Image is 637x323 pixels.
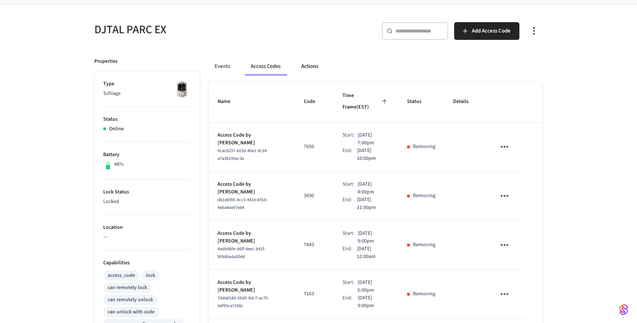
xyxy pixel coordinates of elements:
p: [DATE] 7:00pm [358,131,389,147]
p: 7650 [304,143,325,151]
p: Lock Status [103,188,191,196]
p: [DATE] 10:00pm [357,147,389,162]
span: 7dda6160-55d0-4dc7-ac75-3ef95ca7108c [217,295,269,309]
p: Removing [413,143,435,151]
div: can remotely lock [108,284,147,292]
div: End: [342,147,357,162]
span: Add Access Code [472,26,511,36]
p: [DATE] 9:00pm [358,230,389,245]
p: [DATE] 11:00pm [357,196,389,212]
p: 7163 [304,290,325,298]
p: 3690 [304,192,325,200]
p: Status [103,116,191,123]
p: Access Code by [PERSON_NAME] [217,131,286,147]
span: Details [453,96,478,107]
button: Actions [295,58,324,75]
div: End: [342,196,357,212]
span: 0cac6237-e23d-40e1-9c24-a7a36195ec3a [217,148,268,162]
p: Location [103,224,191,231]
p: Removing [413,241,435,249]
p: Removing [413,192,435,200]
div: ant example [209,58,543,75]
p: Schlage [103,90,191,97]
p: [DATE] 9:00pm [358,294,389,310]
div: Start: [342,181,358,196]
img: Schlage Sense Smart Deadbolt with Camelot Trim, Front [173,80,191,99]
p: [DATE] 6:00pm [358,279,389,294]
p: Online [109,125,124,133]
p: Access Code by [PERSON_NAME] [217,230,286,245]
div: can unlock with code [108,308,154,316]
p: Locked [103,198,191,206]
div: can remotely unlock [108,296,153,304]
p: 7443 [304,241,325,249]
span: Code [304,96,325,107]
span: Status [407,96,431,107]
button: Events [209,58,236,75]
img: SeamLogoGradient.69752ec5.svg [619,304,628,316]
div: Start: [342,230,358,245]
p: — [103,233,191,241]
p: [DATE] 8:00pm [358,181,389,196]
p: Battery [103,151,191,159]
div: access_code [108,272,135,279]
p: Type [103,80,191,88]
div: End: [342,294,358,310]
div: lock [146,272,155,279]
p: 48% [114,161,124,168]
button: Access Codes [245,58,286,75]
span: 4adb96fe-d6ff-4eec-b41f-90b86ada204d [217,246,266,260]
div: End: [342,245,357,261]
h5: DJTAL PARC EX [94,22,314,37]
p: Removing [413,290,435,298]
p: Access Code by [PERSON_NAME] [217,279,286,294]
div: Start: [342,131,358,147]
p: Properties [94,58,118,65]
p: [DATE] 12:00am [357,245,389,261]
div: Start: [342,279,358,294]
span: Time Frame(EST) [342,90,389,113]
p: Access Code by [PERSON_NAME] [217,181,286,196]
p: Capabilities [103,259,191,267]
span: Name [217,96,240,107]
button: Add Access Code [454,22,519,40]
span: d81abf85-4cc5-4410-bf1d-4eba4ae97e84 [217,197,268,211]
